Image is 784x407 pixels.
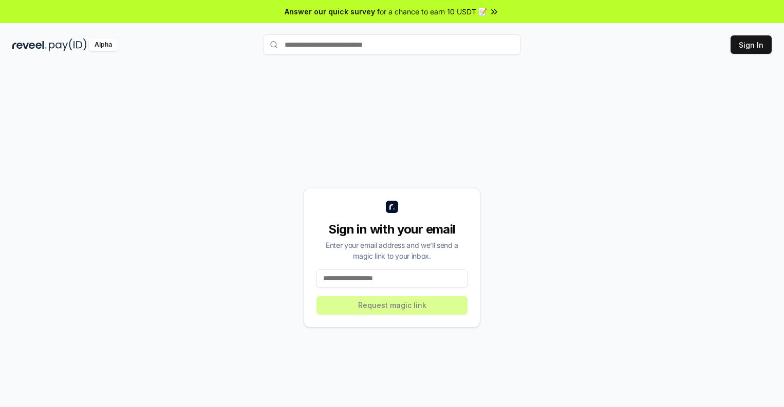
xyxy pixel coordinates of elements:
[89,38,118,51] div: Alpha
[386,201,398,213] img: logo_small
[316,221,468,238] div: Sign in with your email
[316,240,468,261] div: Enter your email address and we’ll send a magic link to your inbox.
[731,35,772,54] button: Sign In
[49,38,87,51] img: pay_id
[12,38,47,51] img: reveel_dark
[377,6,487,17] span: for a chance to earn 10 USDT 📝
[285,6,375,17] span: Answer our quick survey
